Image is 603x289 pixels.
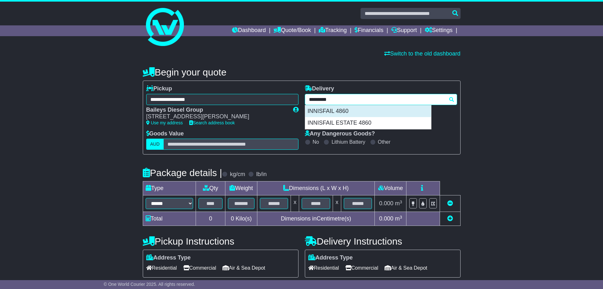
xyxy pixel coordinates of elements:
div: INNISFAIL 4860 [305,105,431,117]
a: Quote/Book [273,25,311,36]
a: Switch to the old dashboard [384,50,460,57]
span: 0.000 [379,215,393,222]
label: Goods Value [146,130,184,137]
span: m [395,215,402,222]
h4: Begin your quote [143,67,461,77]
a: Use my address [146,120,183,125]
span: Commercial [345,263,378,273]
label: Pickup [146,85,172,92]
span: Residential [146,263,177,273]
h4: Package details | [143,167,222,178]
span: © One World Courier 2025. All rights reserved. [104,282,195,287]
h4: Delivery Instructions [305,236,461,246]
a: Remove this item [447,200,453,207]
span: m [395,200,402,207]
h4: Pickup Instructions [143,236,298,246]
a: Financials [355,25,383,36]
td: x [333,195,341,212]
label: lb/in [256,171,267,178]
td: Kilo(s) [225,212,257,226]
label: No [313,139,319,145]
span: 0.000 [379,200,393,207]
td: Qty [196,181,225,195]
a: Dashboard [232,25,266,36]
span: Air & Sea Depot [385,263,427,273]
a: Support [391,25,417,36]
span: 0 [231,215,234,222]
label: Address Type [308,254,353,261]
td: Dimensions (L x W x H) [257,181,375,195]
sup: 3 [400,200,402,204]
a: Tracking [319,25,347,36]
typeahead: Please provide city [305,94,457,105]
span: Commercial [183,263,216,273]
label: Lithium Battery [331,139,365,145]
span: Air & Sea Depot [223,263,265,273]
td: 0 [196,212,225,226]
a: Settings [425,25,453,36]
div: INNISFAIL ESTATE 4860 [305,117,431,129]
span: Residential [308,263,339,273]
a: Search address book [189,120,235,125]
sup: 3 [400,215,402,220]
td: Volume [375,181,406,195]
a: Add new item [447,215,453,222]
td: Total [143,212,196,226]
td: Dimensions in Centimetre(s) [257,212,375,226]
td: x [291,195,299,212]
label: AUD [146,139,164,150]
td: Weight [225,181,257,195]
div: [STREET_ADDRESS][PERSON_NAME] [146,113,287,120]
label: kg/cm [230,171,245,178]
label: Any Dangerous Goods? [305,130,375,137]
label: Delivery [305,85,334,92]
label: Other [378,139,391,145]
td: Type [143,181,196,195]
div: Baileys Diesel Group [146,107,287,114]
label: Address Type [146,254,191,261]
